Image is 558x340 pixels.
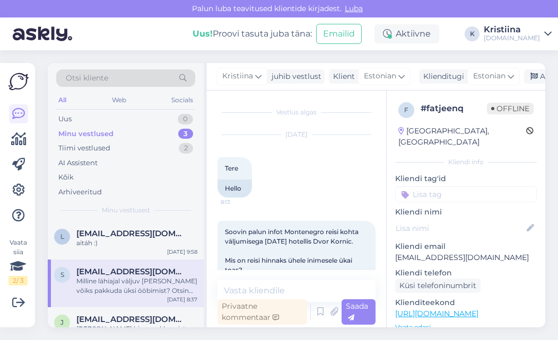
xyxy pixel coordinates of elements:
[395,309,478,318] a: [URL][DOMAIN_NAME]
[473,70,505,82] span: Estonian
[169,93,195,107] div: Socials
[419,71,464,82] div: Klienditugi
[342,4,366,13] span: Luba
[60,232,64,240] span: l
[58,129,114,139] div: Minu vestlused
[60,271,64,279] span: s
[221,198,260,206] span: 8:13
[193,28,312,40] div: Proovi tasuta juba täna:
[8,276,28,285] div: 2 / 3
[329,71,355,82] div: Klient
[395,241,537,252] p: Kliendi email
[484,34,540,42] div: [DOMAIN_NAME]
[217,130,376,139] div: [DATE]
[110,93,128,107] div: Web
[346,301,368,322] span: Saada
[8,238,28,285] div: Vaata siia
[395,323,537,332] p: Vaata edasi ...
[395,186,537,202] input: Lisa tag
[487,103,534,114] span: Offline
[421,102,487,115] div: # fatjeenq
[395,297,537,308] p: Klienditeekond
[484,25,540,34] div: Kristiina
[398,126,526,148] div: [GEOGRAPHIC_DATA], [GEOGRAPHIC_DATA]
[8,71,29,92] img: Askly Logo
[60,318,64,326] span: j
[76,238,197,248] div: aitáh :)
[225,164,238,172] span: Tere
[374,24,439,43] div: Aktiivne
[404,106,408,114] span: f
[217,180,252,198] div: Hello
[465,26,479,41] div: K
[58,187,102,198] div: Arhiveeritud
[395,252,537,263] p: [EMAIL_ADDRESS][DOMAIN_NAME]
[396,222,525,234] input: Lisa nimi
[56,93,68,107] div: All
[225,228,360,274] span: Soovin palun infot Montenegro reisi kohta väljumisega [DATE] hotellis Dvor Kornic. Mis on reisi h...
[222,70,253,82] span: Kristiina
[66,73,108,84] span: Otsi kliente
[316,24,362,44] button: Emailid
[395,207,537,218] p: Kliendi nimi
[167,248,197,256] div: [DATE] 9:58
[76,276,197,296] div: Milline lähiajal väljuv [PERSON_NAME] võiks pakkuda üksi ööbimist? Otsin nn viimase [PERSON_NAME]...
[178,114,193,124] div: 0
[395,279,481,293] div: Küsi telefoninumbrit
[76,229,187,238] span: laanekarolin@gmail.com
[58,172,74,183] div: Kõik
[58,143,110,154] div: Tiimi vestlused
[217,299,307,325] div: Privaatne kommentaar
[58,158,98,168] div: AI Assistent
[395,157,537,167] div: Kliendi info
[179,143,193,154] div: 2
[217,108,376,117] div: Vestlus algas
[484,25,552,42] a: Kristiina[DOMAIN_NAME]
[395,173,537,184] p: Kliendi tag'id
[76,315,187,324] span: jpwindorek@gmail.com
[178,129,193,139] div: 3
[58,114,72,124] div: Uus
[167,296,197,303] div: [DATE] 8:37
[395,267,537,279] p: Kliendi telefon
[193,29,213,39] b: Uus!
[76,267,187,276] span: sirlet.juus@gmail.com
[102,205,150,215] span: Minu vestlused
[364,70,396,82] span: Estonian
[267,71,321,82] div: juhib vestlust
